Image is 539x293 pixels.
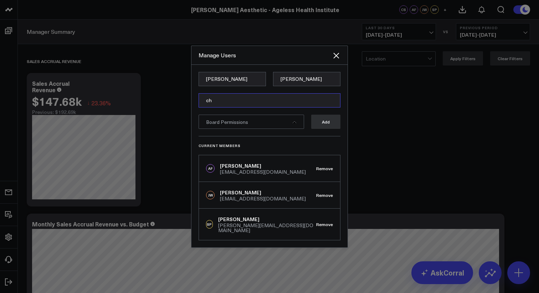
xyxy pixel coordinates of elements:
span: Board Permissions [206,119,248,125]
button: Remove [316,166,333,171]
div: SP [206,220,213,229]
button: Add [311,115,340,129]
input: First name [199,72,266,86]
div: [EMAIL_ADDRESS][DOMAIN_NAME] [220,169,306,174]
div: [PERSON_NAME][EMAIL_ADDRESS][DOMAIN_NAME] [218,223,316,233]
button: Remove [316,222,333,227]
div: AF [206,164,215,173]
div: [EMAIL_ADDRESS][DOMAIN_NAME] [220,196,306,201]
div: JW [206,191,215,199]
input: Last name [273,72,340,86]
h3: Current Members [199,143,340,148]
button: Remove [316,193,333,198]
input: Type email [199,93,340,108]
div: [PERSON_NAME] [220,189,306,196]
button: Close [332,51,340,60]
div: [PERSON_NAME] [220,162,306,169]
div: Manage Users [199,51,332,59]
div: [PERSON_NAME] [218,216,316,223]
